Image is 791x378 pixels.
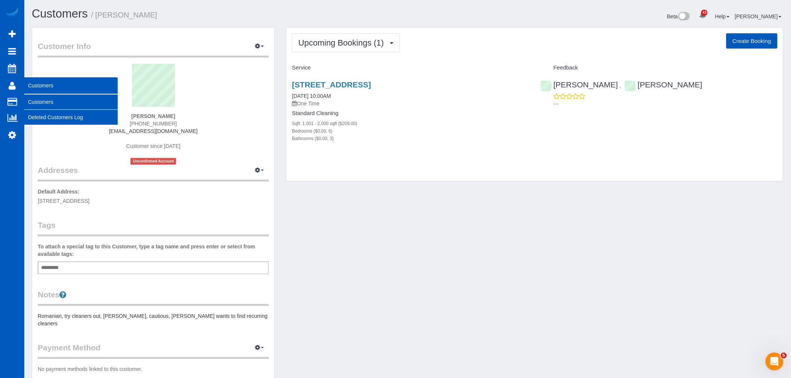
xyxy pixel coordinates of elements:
a: Customers [24,94,118,109]
span: Upcoming Bookings (1) [298,38,388,47]
legend: Payment Method [38,342,269,359]
span: [PHONE_NUMBER] [130,121,177,127]
label: Default Address: [38,188,80,195]
a: 43 [695,7,710,24]
p: One Time [292,100,529,107]
small: Bedrooms ($0.00, 6) [292,128,332,134]
small: / [PERSON_NAME] [91,11,157,19]
h4: Service [292,65,529,71]
a: [STREET_ADDRESS] [292,80,371,89]
a: [DATE] 10:00AM [292,93,331,99]
ul: Customers [24,94,118,125]
p: --- [554,100,778,108]
h4: Feedback [541,65,778,71]
span: 43 [701,10,708,16]
a: [PERSON_NAME] [541,80,618,89]
span: , [619,83,621,89]
a: [PERSON_NAME] [735,13,782,19]
a: [PERSON_NAME] [625,80,702,89]
span: Customers [24,77,118,94]
p: No payment methods linked to this customer. [38,365,269,373]
legend: Tags [38,220,269,236]
legend: Customer Info [38,41,269,58]
button: Create Booking [726,33,778,49]
small: Sqft: 1,501 - 2,000 sqft ($209.00) [292,121,357,126]
span: Unconfirmed Account [130,158,176,164]
strong: [PERSON_NAME] [131,113,175,119]
button: Upcoming Bookings (1) [292,33,400,52]
h4: Standard Cleaning [292,110,529,117]
span: Customer since [DATE] [126,143,181,149]
img: New interface [678,12,690,22]
a: Beta [667,13,690,19]
a: [EMAIL_ADDRESS][DOMAIN_NAME] [109,128,198,134]
a: Customers [32,7,88,20]
span: [STREET_ADDRESS] [38,198,89,204]
legend: Notes [38,289,269,306]
iframe: Intercom live chat [766,353,784,371]
small: Bathrooms ($0.00, 3) [292,136,334,141]
a: Deleted Customers Log [24,110,118,125]
pre: Romanian, try cleaners out, [PERSON_NAME], cautious, [PERSON_NAME] wants to find recurring cleaners [38,312,269,327]
span: 5 [781,353,787,359]
a: Help [715,13,730,19]
label: To attach a special tag to this Customer, type a tag name and press enter or select from availabl... [38,243,269,258]
img: Automaid Logo [4,7,19,18]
